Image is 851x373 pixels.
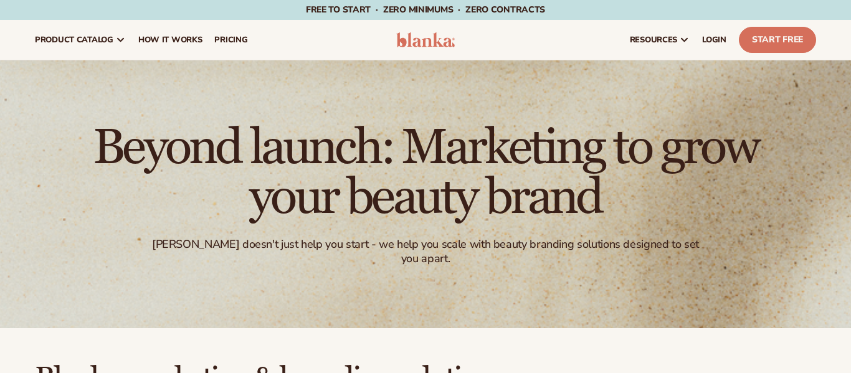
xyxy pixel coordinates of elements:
[739,27,816,53] a: Start Free
[132,20,209,60] a: How It Works
[702,35,726,45] span: LOGIN
[208,20,254,60] a: pricing
[214,35,247,45] span: pricing
[630,35,677,45] span: resources
[138,35,202,45] span: How It Works
[35,35,113,45] span: product catalog
[396,32,455,47] img: logo
[624,20,696,60] a: resources
[306,4,545,16] span: Free to start · ZERO minimums · ZERO contracts
[148,237,702,267] div: [PERSON_NAME] doesn't just help you start - we help you scale with beauty branding solutions desi...
[29,20,132,60] a: product catalog
[83,123,768,222] h1: Beyond launch: Marketing to grow your beauty brand
[696,20,733,60] a: LOGIN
